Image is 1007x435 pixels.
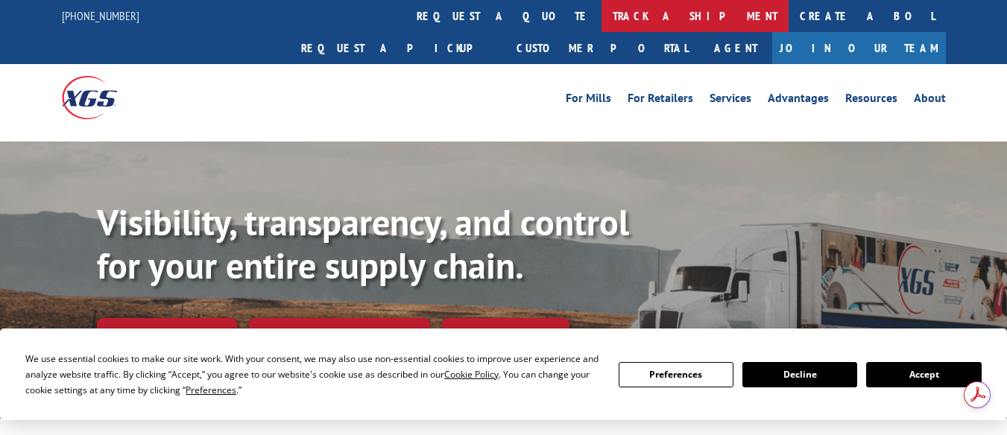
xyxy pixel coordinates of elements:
[628,92,693,109] a: For Retailers
[845,92,897,109] a: Resources
[768,92,829,109] a: Advantages
[699,32,772,64] a: Agent
[97,318,237,349] a: Track shipment
[97,199,629,288] b: Visibility, transparency, and control for your entire supply chain.
[62,8,139,23] a: [PHONE_NUMBER]
[710,92,751,109] a: Services
[772,32,946,64] a: Join Our Team
[249,318,430,350] a: Calculate transit time
[442,318,569,350] a: XGS ASSISTANT
[444,368,499,381] span: Cookie Policy
[25,351,600,398] div: We use essential cookies to make our site work. With your consent, we may also use non-essential ...
[619,362,733,387] button: Preferences
[186,384,236,396] span: Preferences
[505,32,699,64] a: Customer Portal
[742,362,857,387] button: Decline
[290,32,505,64] a: Request a pickup
[566,92,611,109] a: For Mills
[866,362,981,387] button: Accept
[914,92,946,109] a: About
